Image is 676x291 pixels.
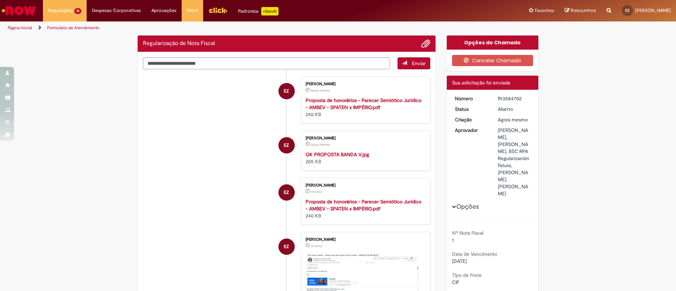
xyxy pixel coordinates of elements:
img: click_logo_yellow_360x200.png [208,5,227,15]
span: Despesas Corporativas [92,7,141,14]
div: Enzo Abud Zapparoli [278,137,295,153]
dt: Criação [450,116,493,123]
span: Favoritos [535,7,554,14]
span: 13 [74,8,81,14]
div: [PERSON_NAME] [306,238,423,242]
div: [PERSON_NAME] [306,136,423,140]
b: Data de Vencimento [452,251,497,257]
b: Tipo de Frete [452,272,482,278]
span: [DATE] [452,258,467,264]
span: Aprovações [151,7,176,14]
span: Enviar [412,60,426,67]
textarea: Digite sua mensagem aqui... [143,57,390,69]
span: 1m atrás [311,244,322,248]
div: Aberto [498,106,531,113]
div: [PERSON_NAME] [306,183,423,188]
time: 01/10/2025 10:00:17 [311,143,330,147]
div: Enzo Abud Zapparoli [278,83,295,99]
span: EZ [284,184,289,201]
div: [PERSON_NAME], [PERSON_NAME], BSC RPA Regularización Fatura, [PERSON_NAME], [PERSON_NAME] [498,127,531,197]
span: Agora mesmo [311,143,330,147]
h2: Regularização de Nota Fiscal Histórico de tíquete [143,40,215,47]
div: 240 KB [306,97,423,118]
div: R13584702 [498,95,531,102]
span: More [187,7,198,14]
dt: Status [450,106,493,113]
dt: Número [450,95,493,102]
a: OK PROPOSTA BANDA V.jpg [306,151,369,158]
span: [PERSON_NAME] [635,7,671,13]
a: Formulário de Atendimento [47,25,99,31]
span: EZ [625,8,630,13]
div: 240 KB [306,198,423,219]
button: Cancelar Chamado [452,55,533,66]
time: 01/10/2025 09:59:52 [311,190,322,194]
a: Rascunhos [565,7,596,14]
time: 01/10/2025 10:00:17 [311,88,330,93]
span: 1 [452,237,454,243]
div: Enzo Abud Zapparoli [278,239,295,255]
img: ServiceNow [1,4,37,18]
span: CIF [452,279,459,285]
span: EZ [284,137,289,154]
span: Requisições [48,7,73,14]
a: Proposta de honorários - Parecer Semiótico Jurídico - AMBEV - SPATEN x IMPÉRIO.pdf [306,97,421,110]
a: Proposta de honorários - Parecer Semiótico Jurídico - AMBEV - SPATEN x IMPÉRIO.pdf [306,198,421,212]
div: 205 KB [306,151,423,165]
div: [PERSON_NAME] [306,82,423,86]
span: Agora mesmo [311,88,330,93]
div: Enzo Abud Zapparoli [278,184,295,201]
div: 01/10/2025 10:00:33 [498,116,531,123]
time: 01/10/2025 10:00:33 [498,116,528,123]
span: EZ [284,238,289,255]
time: 01/10/2025 09:59:49 [311,244,322,248]
dt: Aprovador [450,127,493,134]
button: Enviar [398,57,430,69]
div: Opções do Chamado [447,36,539,50]
button: Adicionar anexos [421,39,430,48]
span: EZ [284,83,289,100]
a: Página inicial [8,25,32,31]
span: Sua solicitação foi enviada [452,80,510,86]
span: Rascunhos [571,7,596,14]
p: +GenAi [261,7,278,15]
div: Padroniza [238,7,278,15]
span: Agora mesmo [498,116,528,123]
b: Nº Nota Fiscal [452,230,483,236]
span: 1m atrás [311,190,322,194]
ul: Trilhas de página [5,21,445,34]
